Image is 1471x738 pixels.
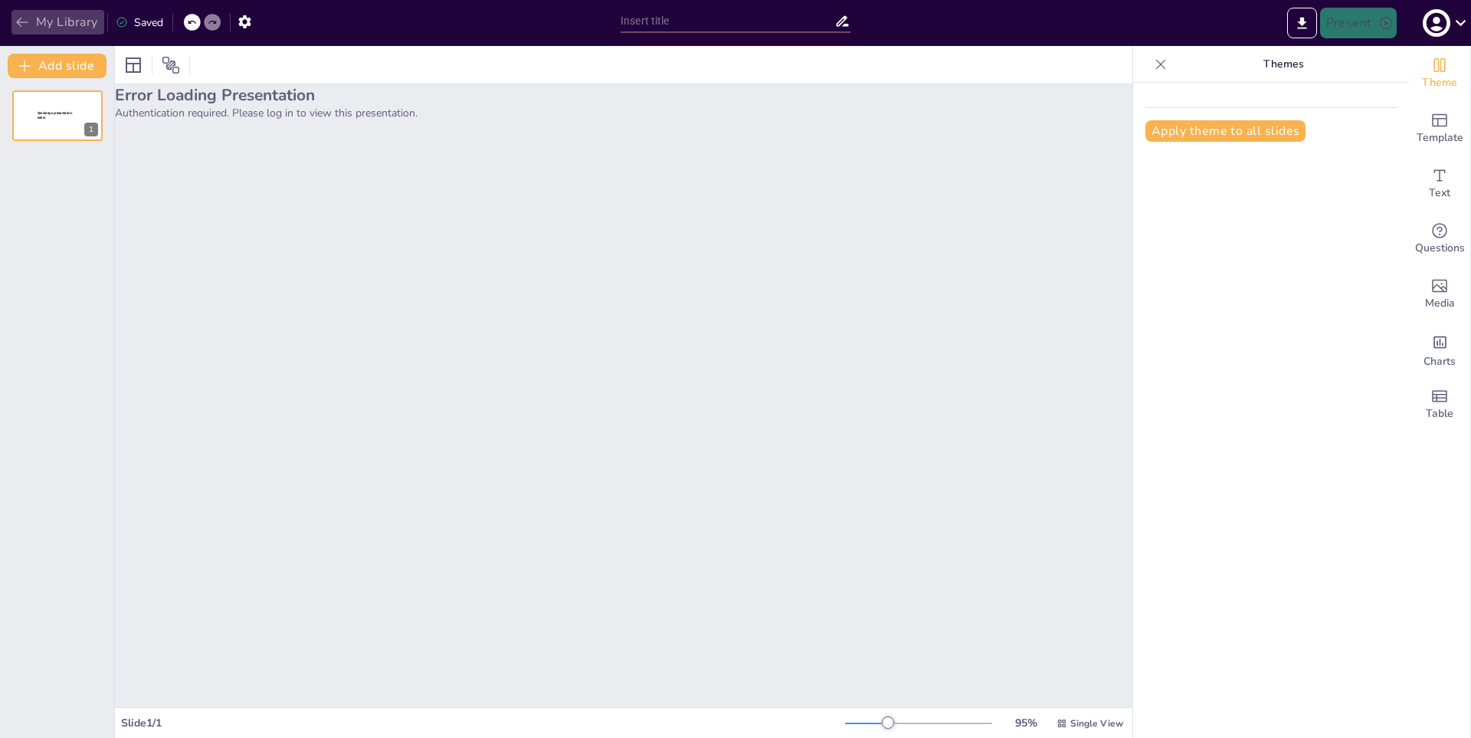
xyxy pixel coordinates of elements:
div: 1 [12,90,103,141]
span: Charts [1423,353,1456,370]
button: Apply theme to all slides [1145,120,1306,142]
div: Add text boxes [1409,156,1470,212]
span: Sendsteps presentation editor [38,111,72,120]
span: Table [1426,405,1453,422]
button: Present [1320,8,1397,38]
span: Media [1425,295,1455,312]
div: Get real-time input from your audience [1409,212,1470,267]
span: Position [162,56,180,74]
div: Add charts and graphs [1409,322,1470,377]
span: Single View [1070,717,1123,730]
input: Insert title [621,10,834,32]
button: My Library [11,10,104,34]
div: Add images, graphics, shapes or video [1409,267,1470,322]
div: Add ready made slides [1409,101,1470,156]
p: Themes [1173,46,1394,83]
div: Saved [116,15,163,30]
div: Slide 1 / 1 [121,716,845,730]
div: 95 % [1007,716,1044,730]
button: Add slide [8,54,106,78]
span: Questions [1415,240,1465,257]
div: Change the overall theme [1409,46,1470,101]
div: 1 [84,123,98,136]
span: Text [1429,185,1450,202]
div: Add a table [1409,377,1470,432]
span: Theme [1422,74,1457,91]
button: Export to PowerPoint [1287,8,1317,38]
h2: Error Loading Presentation [115,84,1132,106]
p: Authentication required. Please log in to view this presentation. [115,106,1132,120]
div: Layout [121,53,146,77]
span: Template [1417,130,1463,146]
